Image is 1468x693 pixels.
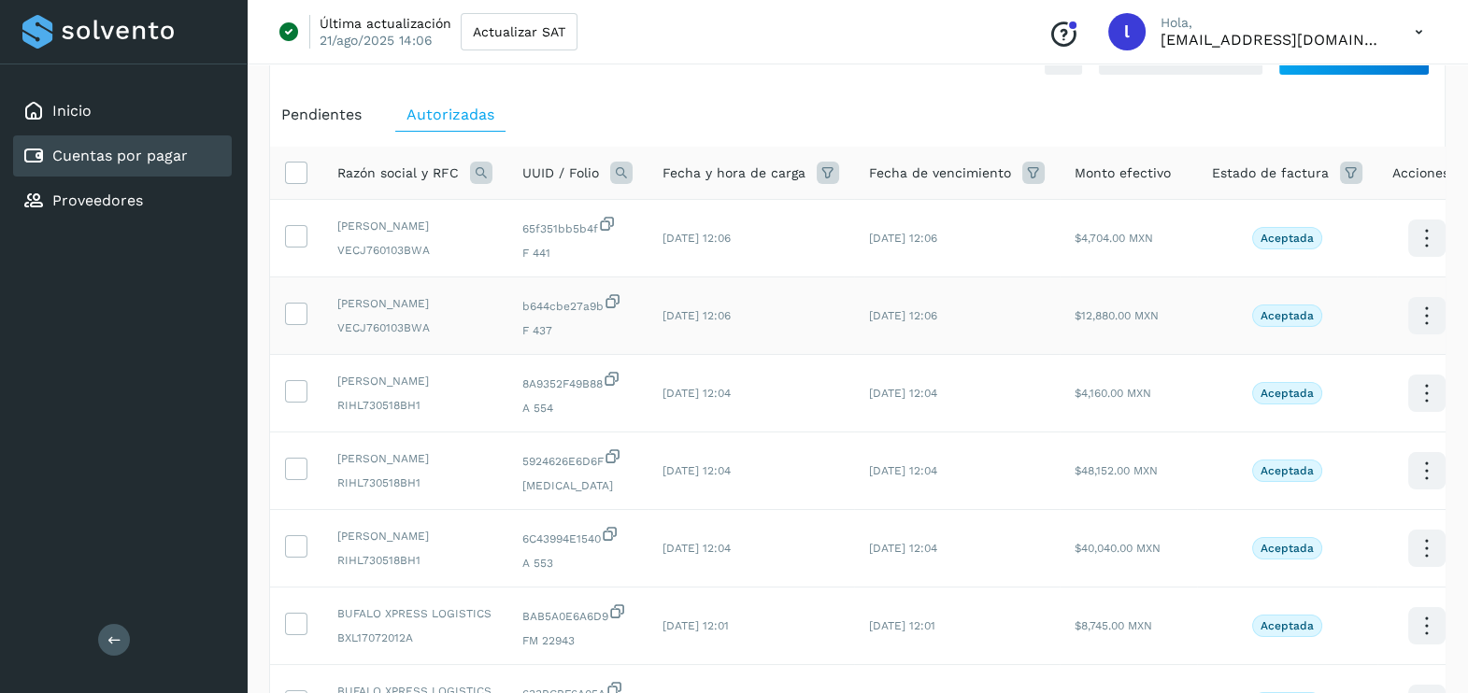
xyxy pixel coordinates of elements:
span: Autorizadas [406,106,494,123]
span: 65f351bb5b4f [522,215,633,237]
span: RIHL730518BH1 [337,397,492,414]
span: Pendientes [281,106,362,123]
span: [PERSON_NAME] [337,373,492,389]
span: FM 22943 [522,632,633,649]
span: [PERSON_NAME] [337,450,492,467]
span: $40,040.00 MXN [1075,542,1161,555]
span: Fecha y hora de carga [663,163,805,183]
span: [DATE] 12:01 [869,619,935,632]
span: [MEDICAL_DATA] [522,477,633,494]
span: BAB5A0E6A6D9 [522,602,633,625]
div: Inicio [13,91,232,132]
span: [DATE] 12:04 [663,542,731,555]
span: [DATE] 12:04 [869,542,937,555]
span: UUID / Folio [522,163,599,183]
span: [DATE] 12:06 [869,309,937,322]
span: Monto efectivo [1075,163,1171,183]
button: Actualizar SAT [461,13,577,50]
span: [DATE] 12:06 [869,232,937,245]
div: Proveedores [13,180,232,221]
span: VECJ760103BWA [337,319,492,336]
p: Última actualización [320,15,451,32]
span: $8,745.00 MXN [1075,619,1152,632]
span: [PERSON_NAME] [337,528,492,544]
p: Aceptada [1261,309,1314,322]
a: Inicio [52,102,92,120]
span: [DATE] 12:04 [869,387,937,400]
span: A 554 [522,400,633,417]
span: Acciones [1392,163,1449,183]
span: RIHL730518BH1 [337,552,492,569]
a: Cuentas por pagar [52,147,188,164]
span: [DATE] 12:06 [663,232,731,245]
span: F 437 [522,322,633,339]
p: Aceptada [1261,387,1314,400]
span: [DATE] 12:04 [869,464,937,477]
p: Aceptada [1261,542,1314,555]
span: BUFALO XPRESS LOGISTICS [337,605,492,622]
span: F 441 [522,245,633,262]
span: $12,880.00 MXN [1075,309,1159,322]
div: Cuentas por pagar [13,135,232,177]
span: Razón social y RFC [337,163,459,183]
span: Actualizar SAT [473,25,565,38]
span: $4,704.00 MXN [1075,232,1153,245]
span: [PERSON_NAME] [337,295,492,312]
span: b644cbe27a9b [522,292,633,315]
p: luisfgonzalez@solgic.mx [1161,31,1385,49]
p: Aceptada [1261,232,1314,245]
span: [DATE] 12:06 [663,309,731,322]
span: Estado de factura [1212,163,1329,183]
span: [DATE] 12:04 [663,387,731,400]
span: [DATE] 12:04 [663,464,731,477]
span: A 553 [522,555,633,572]
span: $4,160.00 MXN [1075,387,1151,400]
span: 5924626E6D6F [522,447,633,470]
span: 6C43994E1540 [522,525,633,547]
span: VECJ760103BWA [337,242,492,259]
span: [PERSON_NAME] [337,218,492,234]
span: 8A9352F49B88 [522,370,633,392]
p: Aceptada [1261,619,1314,632]
span: Fecha de vencimiento [869,163,1011,183]
span: BXL17072012A [337,629,492,646]
span: RIHL730518BH1 [337,474,492,491]
a: Proveedores [52,191,143,209]
span: $48,152.00 MXN [1075,464,1158,477]
p: Aceptada [1261,464,1314,477]
p: Hola, [1161,15,1385,31]
p: 21/ago/2025 14:06 [320,32,433,49]
span: [DATE] 12:01 [663,619,729,632]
